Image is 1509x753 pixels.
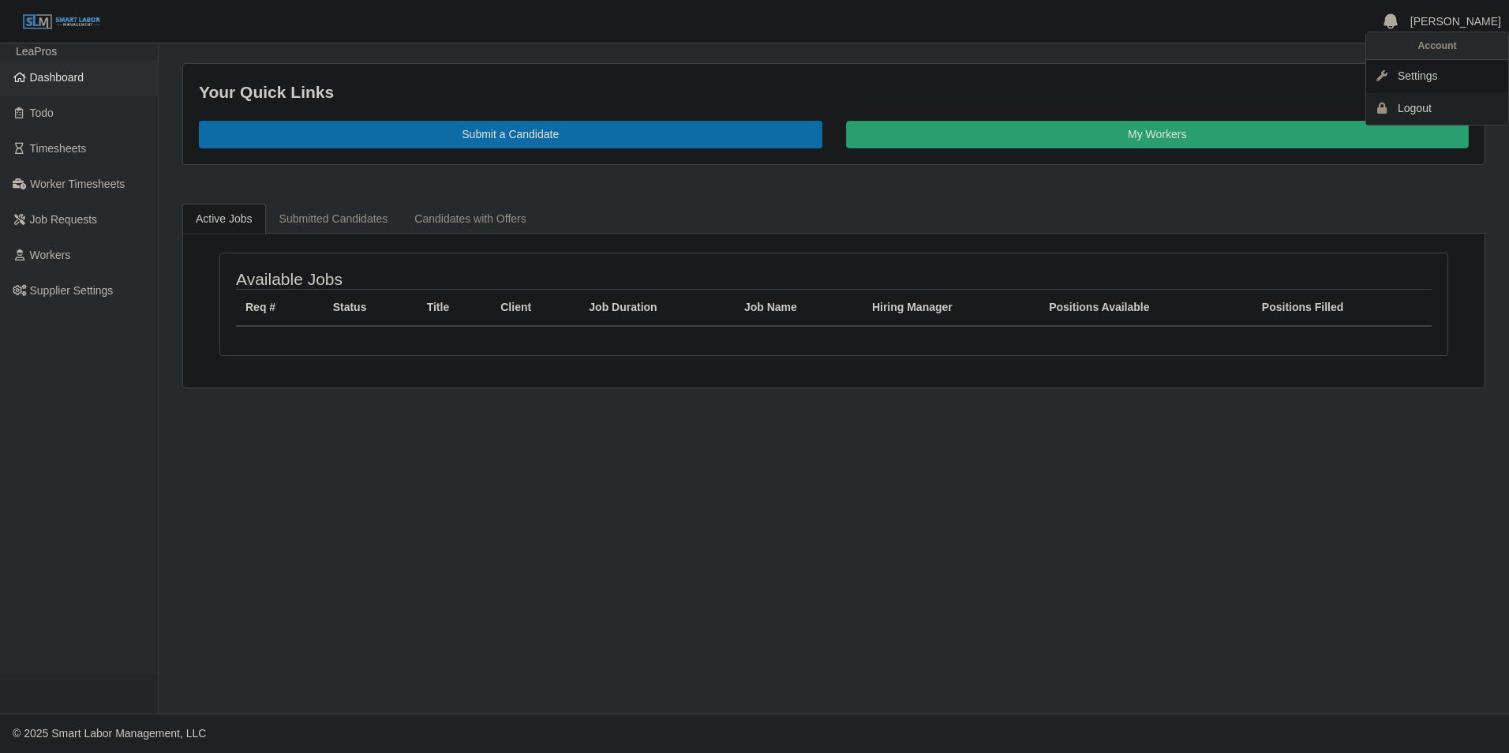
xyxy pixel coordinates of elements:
[236,269,721,289] h4: Available Jobs
[13,727,206,740] span: © 2025 Smart Labor Management, LLC
[199,121,822,148] a: Submit a Candidate
[401,204,539,234] a: Candidates with Offers
[182,204,266,234] a: Active Jobs
[30,142,87,155] span: Timesheets
[735,289,863,326] th: Job Name
[491,289,579,326] th: Client
[22,13,101,31] img: SLM Logo
[30,249,71,261] span: Workers
[1253,289,1432,326] th: Positions Filled
[1410,13,1501,30] a: [PERSON_NAME]
[418,289,492,326] th: Title
[236,289,324,326] th: Req #
[1366,92,1508,125] a: Logout
[863,289,1039,326] th: Hiring Manager
[324,289,418,326] th: Status
[199,80,1469,105] div: Your Quick Links
[1039,289,1253,326] th: Positions Available
[579,289,735,326] th: Job Duration
[846,121,1470,148] a: My Workers
[30,284,114,297] span: Supplier Settings
[16,45,57,58] span: LeaPros
[30,213,98,226] span: Job Requests
[1418,40,1457,51] strong: Account
[266,204,402,234] a: Submitted Candidates
[1366,60,1508,92] a: Settings
[30,178,125,190] span: Worker Timesheets
[30,107,54,119] span: Todo
[30,71,84,84] span: Dashboard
